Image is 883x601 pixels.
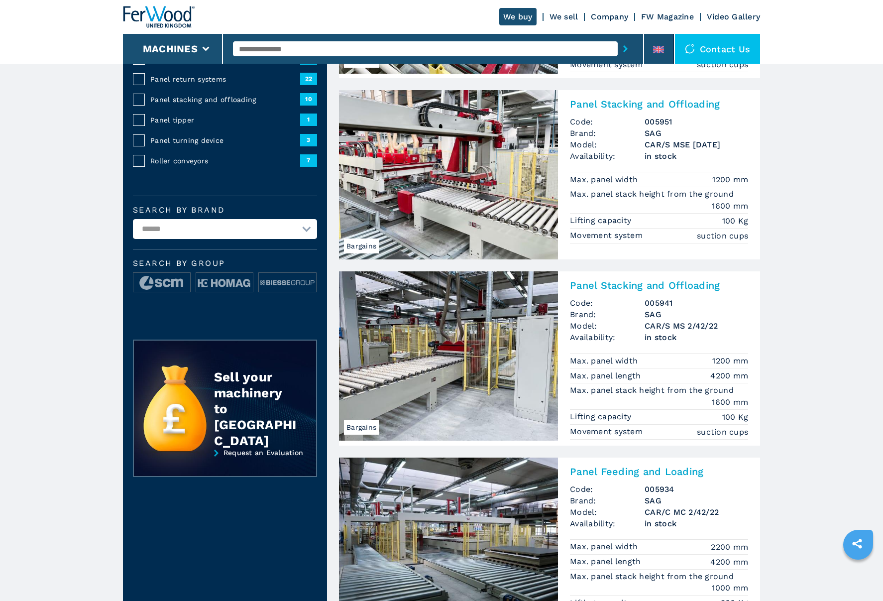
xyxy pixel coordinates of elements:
iframe: Chat [841,556,876,594]
a: Video Gallery [707,12,760,21]
span: Brand: [570,495,645,506]
a: We buy [499,8,537,25]
em: 4200 mm [710,556,748,568]
h3: 005934 [645,483,748,495]
em: suction cups [697,230,748,241]
span: Availability: [570,150,645,162]
h2: Panel Stacking and Offloading [570,279,748,291]
a: sharethis [845,531,870,556]
span: Panel stacking and offloading [150,95,300,105]
button: submit-button [618,37,633,60]
h2: Panel Stacking and Offloading [570,98,748,110]
img: Panel Stacking and Offloading SAG CAR/S MSE 1/25/12 [339,90,558,259]
p: Max. panel length [570,556,644,567]
span: Model: [570,139,645,150]
div: Contact us [675,34,761,64]
p: Movement system [570,426,645,437]
em: 1200 mm [712,355,748,366]
span: Search by group [133,259,317,267]
em: 100 Kg [722,411,749,423]
span: Model: [570,320,645,332]
em: suction cups [697,59,748,70]
h3: SAG [645,127,748,139]
a: FW Magazine [641,12,694,21]
em: 4200 mm [710,370,748,381]
p: Lifting capacity [570,411,634,422]
a: Panel Stacking and Offloading SAG CAR/S MS 2/42/22BargainsPanel Stacking and OffloadingCode:00594... [339,271,760,445]
p: Max. panel width [570,356,640,366]
em: 1600 mm [712,200,748,212]
span: Panel turning device [150,135,300,145]
span: Bargains [344,420,379,435]
em: 1600 mm [712,396,748,408]
p: Max. panel stack height from the ground [570,385,736,396]
span: 7 [300,154,317,166]
img: image [133,273,190,293]
h3: CAR/S MS 2/42/22 [645,320,748,332]
span: Availability: [570,518,645,529]
p: Lifting capacity [570,215,634,226]
em: 100 Kg [722,215,749,227]
p: Max. panel stack height from the ground [570,189,736,200]
h3: CAR/S MSE [DATE] [645,139,748,150]
img: image [259,273,316,293]
span: Code: [570,297,645,309]
a: Request an Evaluation [133,449,317,484]
h3: SAG [645,309,748,320]
span: Code: [570,116,645,127]
h3: 005951 [645,116,748,127]
p: Max. panel stack height from the ground [570,571,736,582]
em: 1200 mm [712,174,748,185]
span: Panel tipper [150,115,300,125]
p: Movement system [570,230,645,241]
span: Bargains [344,239,379,253]
em: suction cups [697,426,748,438]
h3: SAG [645,495,748,506]
span: Panel return systems [150,74,300,84]
span: in stock [645,150,748,162]
a: We sell [550,12,578,21]
em: 2200 mm [711,541,748,553]
label: Search by brand [133,206,317,214]
a: Panel Stacking and Offloading SAG CAR/S MSE 1/25/12BargainsPanel Stacking and OffloadingCode:0059... [339,90,760,259]
span: 1 [300,114,317,125]
img: Ferwood [123,6,195,28]
span: Code: [570,483,645,495]
h2: Panel Feeding and Loading [570,466,748,478]
span: Roller conveyors [150,156,300,166]
span: Brand: [570,127,645,139]
div: Sell your machinery to [GEOGRAPHIC_DATA] [214,369,297,449]
span: Model: [570,506,645,518]
span: in stock [645,332,748,343]
button: Machines [143,43,198,55]
img: image [196,273,253,293]
a: Company [591,12,628,21]
img: Panel Stacking and Offloading SAG CAR/S MS 2/42/22 [339,271,558,441]
span: 3 [300,134,317,146]
p: Movement system [570,59,645,70]
h3: 005941 [645,297,748,309]
span: Brand: [570,309,645,320]
img: Contact us [685,44,695,54]
p: Max. panel length [570,370,644,381]
h3: CAR/C MC 2/42/22 [645,506,748,518]
p: Max. panel width [570,541,640,552]
span: in stock [645,518,748,529]
span: 22 [300,73,317,85]
p: Max. panel width [570,174,640,185]
em: 1000 mm [712,582,748,594]
span: 10 [300,93,317,105]
span: Availability: [570,332,645,343]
